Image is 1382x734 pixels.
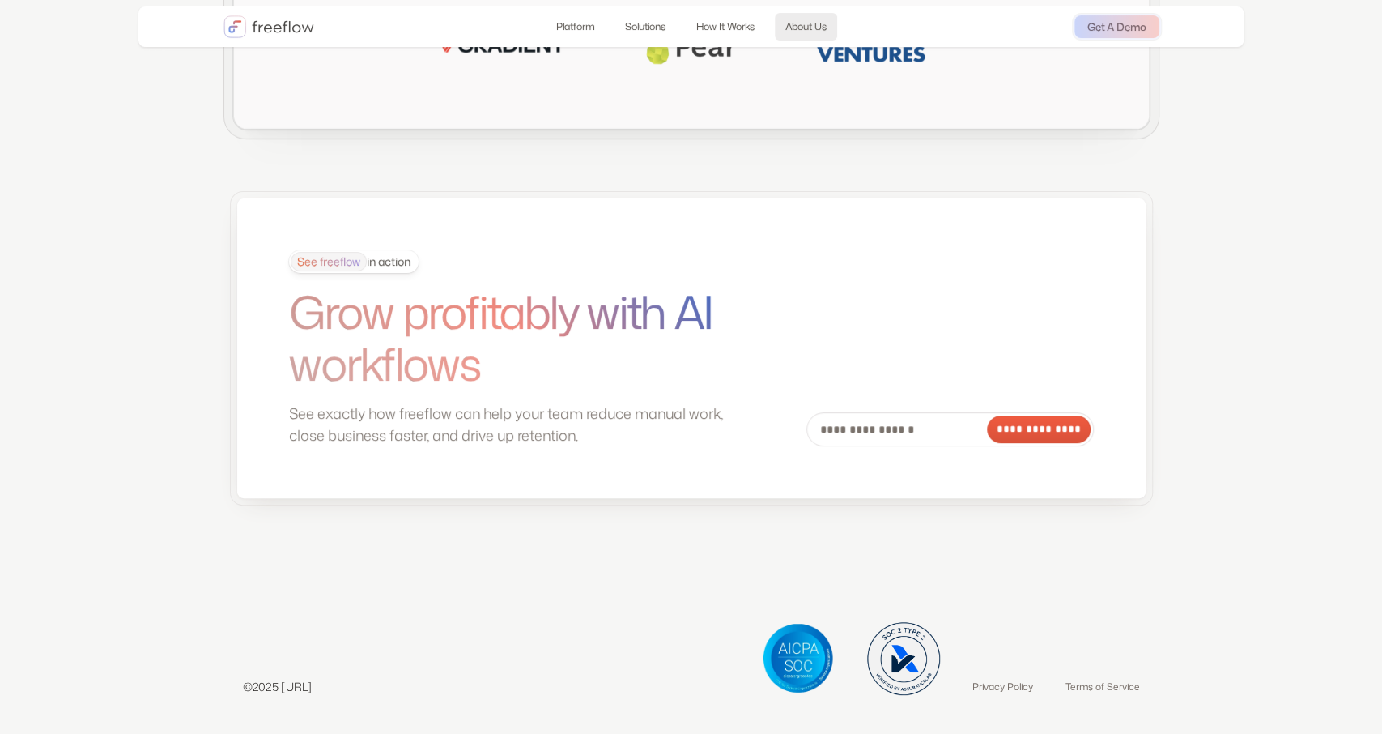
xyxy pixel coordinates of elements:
a: Terms of Service [1065,679,1140,695]
p: See exactly how freeflow can help your team reduce manual work, close business faster, and drive ... [289,403,734,446]
a: About Us [775,13,837,41]
a: Platform [546,13,605,41]
a: Solutions [614,13,676,41]
div: in action [291,252,410,271]
span: See freeflow [291,252,367,271]
p: ©2025 [URL] [243,678,313,695]
a: How It Works [686,13,765,41]
a: Get A Demo [1074,15,1159,38]
a: Privacy Policy [972,679,1033,695]
h1: Grow profitably with AI workflows [289,286,734,390]
a: home [223,15,314,38]
form: Email Form [806,412,1094,446]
